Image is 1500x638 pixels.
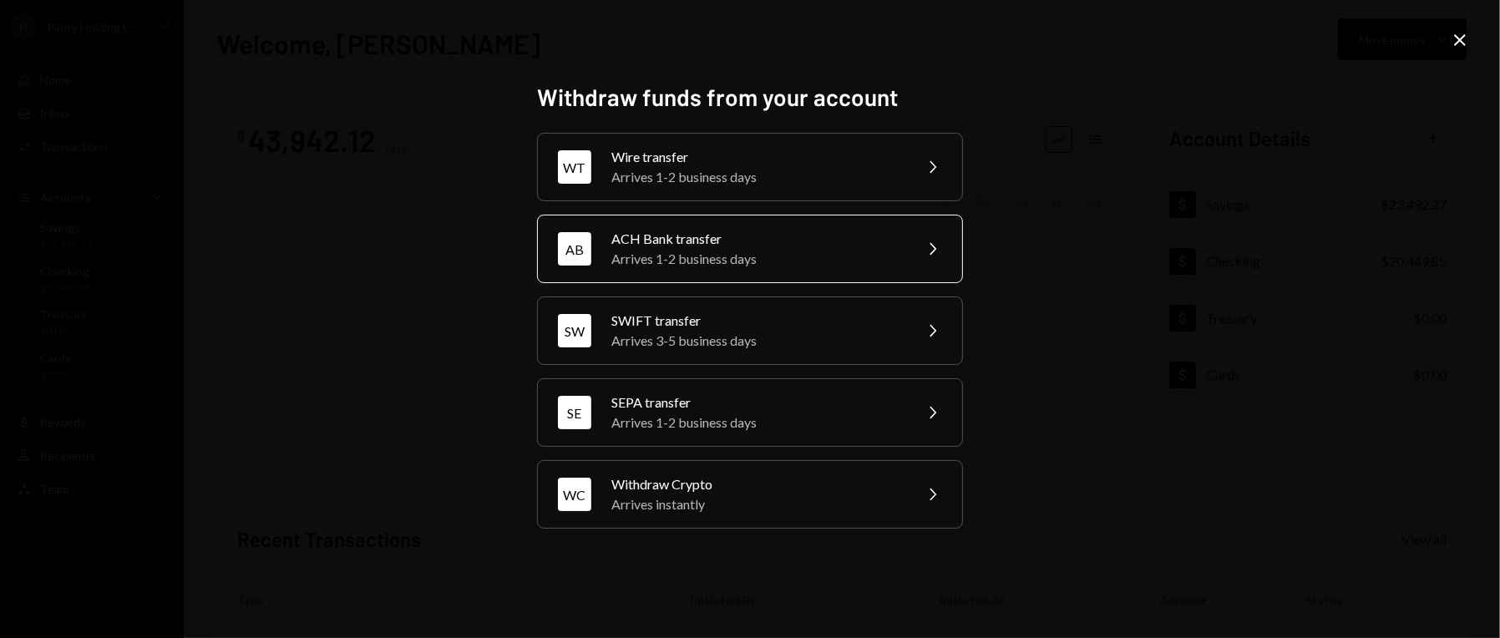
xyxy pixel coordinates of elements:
div: WC [558,478,591,511]
div: Arrives 3-5 business days [611,331,902,351]
div: Arrives 1-2 business days [611,249,902,269]
div: WT [558,150,591,184]
div: SWIFT transfer [611,311,902,331]
button: ABACH Bank transferArrives 1-2 business days [537,215,963,283]
div: Arrives 1-2 business days [611,167,902,187]
div: SE [558,396,591,429]
div: SW [558,314,591,347]
button: WTWire transferArrives 1-2 business days [537,133,963,201]
button: WCWithdraw CryptoArrives instantly [537,460,963,529]
div: Arrives instantly [611,494,902,514]
div: SEPA transfer [611,392,902,413]
div: Wire transfer [611,147,902,167]
button: SESEPA transferArrives 1-2 business days [537,378,963,447]
div: AB [558,232,591,266]
div: Withdraw Crypto [611,474,902,494]
button: SWSWIFT transferArrives 3-5 business days [537,296,963,365]
div: ACH Bank transfer [611,229,902,249]
div: Arrives 1-2 business days [611,413,902,433]
h2: Withdraw funds from your account [537,81,963,114]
